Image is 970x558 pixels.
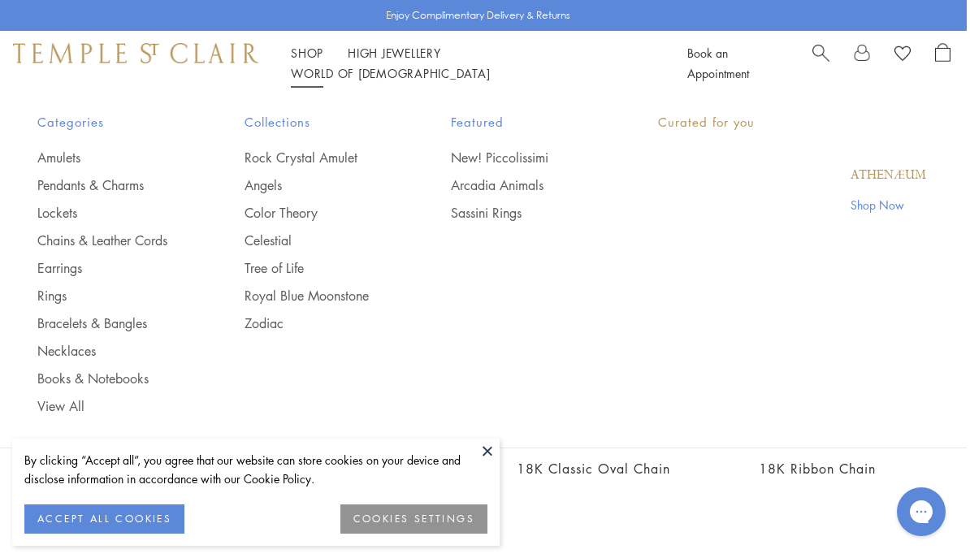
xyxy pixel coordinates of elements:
span: Categories [37,112,180,132]
a: New! Piccolissimi [451,149,593,167]
span: Featured [451,112,593,132]
a: Earrings [37,259,180,277]
a: Angels [245,176,387,194]
a: Royal Blue Moonstone [245,287,387,305]
a: Color Theory [245,204,387,222]
a: View All [37,397,180,415]
a: Shop Now [851,196,926,214]
a: Celestial [245,231,387,249]
a: Rock Crystal Amulet [245,149,387,167]
a: Arcadia Animals [451,176,593,194]
a: 18K Ribbon Chain [759,460,876,478]
a: View Wishlist [894,43,911,67]
a: Rings [37,287,180,305]
a: Lockets [37,204,180,222]
a: Sassini Rings [451,204,593,222]
button: ACCEPT ALL COOKIES [24,504,184,534]
a: Search [812,43,829,84]
a: ShopShop [291,45,323,61]
span: Collections [245,112,387,132]
a: Athenæum [851,167,926,184]
div: By clicking “Accept all”, you agree that our website can store cookies on your device and disclos... [24,451,487,488]
a: Pendants & Charms [37,176,180,194]
p: Curated for you [658,112,926,132]
button: COOKIES SETTINGS [340,504,487,534]
a: Bracelets & Bangles [37,314,180,332]
a: Book an Appointment [687,45,749,81]
a: Books & Notebooks [37,370,180,387]
nav: Main navigation [291,43,651,84]
p: Enjoy Complimentary Delivery & Returns [386,7,570,24]
a: Amulets [37,149,180,167]
img: Temple St. Clair [13,43,258,63]
a: 18K Classic Oval Chain [517,460,670,478]
a: Zodiac [245,314,387,332]
a: Chains & Leather Cords [37,231,180,249]
a: Open Shopping Bag [935,43,951,84]
a: Necklaces [37,342,180,360]
a: High JewelleryHigh Jewellery [348,45,441,61]
a: Tree of Life [245,259,387,277]
iframe: Gorgias live chat messenger [889,482,954,542]
a: World of [DEMOGRAPHIC_DATA]World of [DEMOGRAPHIC_DATA] [291,65,490,81]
